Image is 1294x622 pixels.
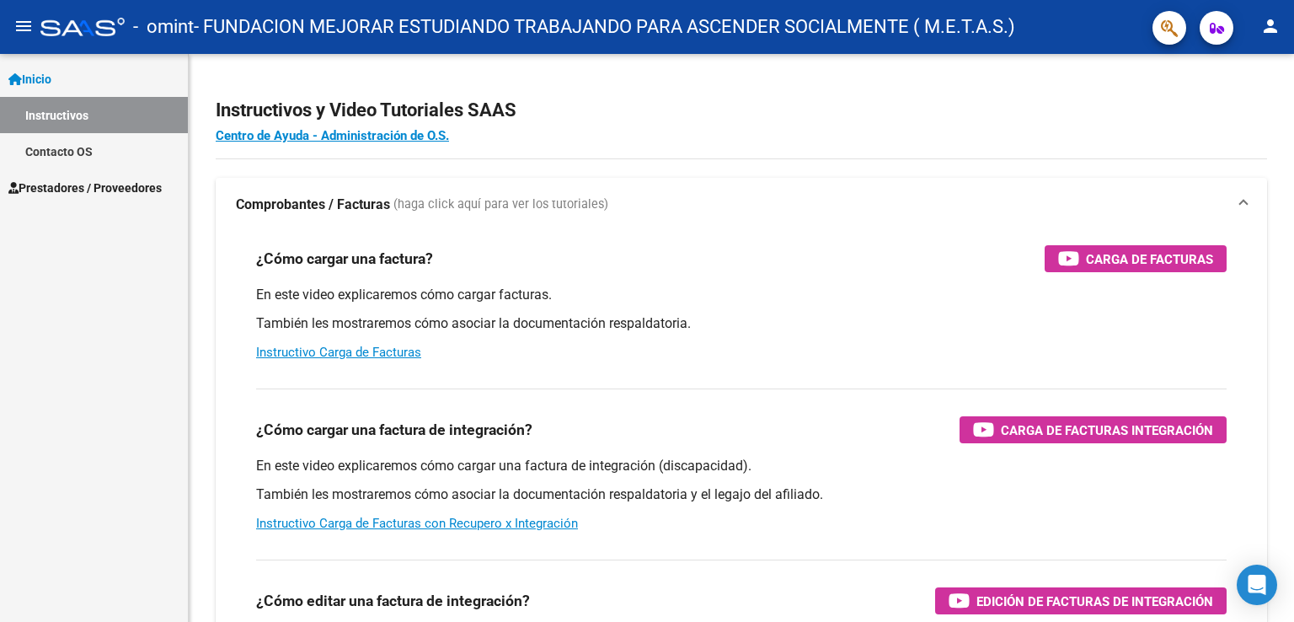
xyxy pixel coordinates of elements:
[8,179,162,197] span: Prestadores / Proveedores
[256,589,530,613] h3: ¿Cómo editar una factura de integración?
[256,418,532,442] h3: ¿Cómo cargar una factura de integración?
[194,8,1015,46] span: - FUNDACION MEJORAR ESTUDIANDO TRABAJANDO PARA ASCENDER SOCIALMENTE ( M.E.T.A.S.)
[1260,16,1281,36] mat-icon: person
[256,457,1227,475] p: En este video explicaremos cómo cargar una factura de integración (discapacidad).
[216,178,1267,232] mat-expansion-panel-header: Comprobantes / Facturas (haga click aquí para ver los tutoriales)
[393,196,608,214] span: (haga click aquí para ver los tutoriales)
[256,516,578,531] a: Instructivo Carga de Facturas con Recupero x Integración
[256,485,1227,504] p: También les mostraremos cómo asociar la documentación respaldatoria y el legajo del afiliado.
[256,247,433,271] h3: ¿Cómo cargar una factura?
[960,416,1227,443] button: Carga de Facturas Integración
[216,128,449,143] a: Centro de Ayuda - Administración de O.S.
[1086,249,1213,270] span: Carga de Facturas
[1045,245,1227,272] button: Carga de Facturas
[1237,565,1277,605] div: Open Intercom Messenger
[8,70,51,88] span: Inicio
[256,286,1227,304] p: En este video explicaremos cómo cargar facturas.
[976,591,1213,612] span: Edición de Facturas de integración
[256,345,421,360] a: Instructivo Carga de Facturas
[256,314,1227,333] p: También les mostraremos cómo asociar la documentación respaldatoria.
[935,587,1227,614] button: Edición de Facturas de integración
[13,16,34,36] mat-icon: menu
[236,196,390,214] strong: Comprobantes / Facturas
[1001,420,1213,441] span: Carga de Facturas Integración
[216,94,1267,126] h2: Instructivos y Video Tutoriales SAAS
[133,8,194,46] span: - omint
